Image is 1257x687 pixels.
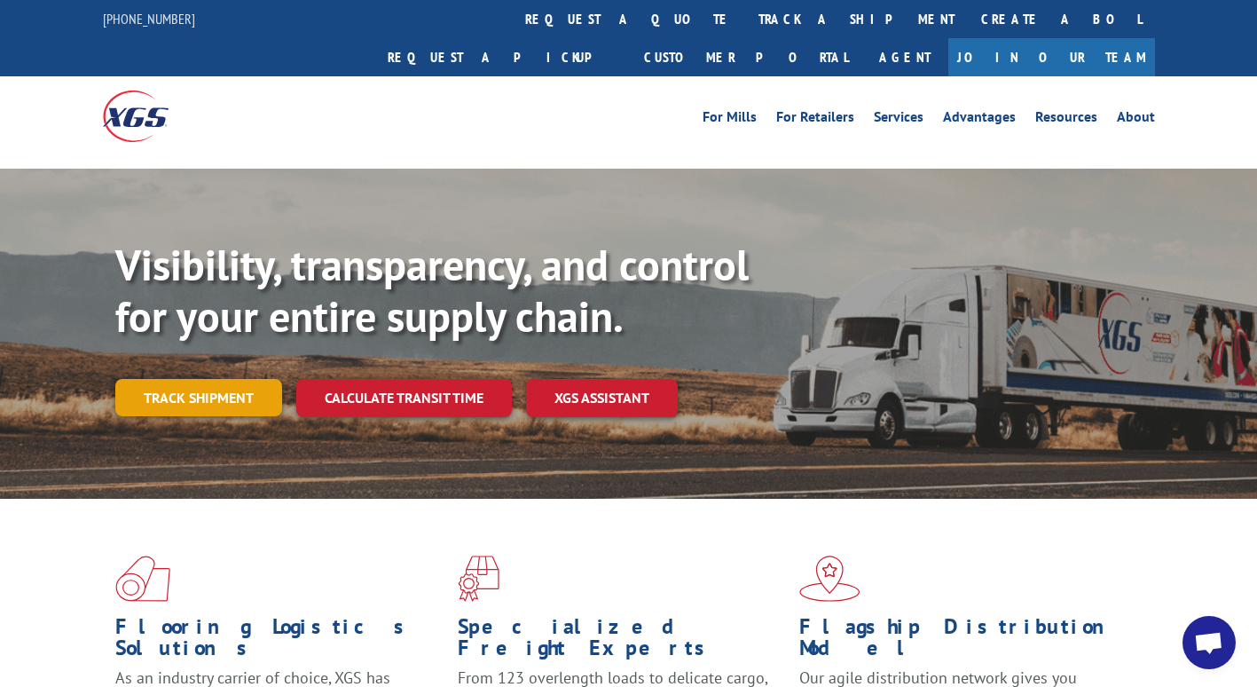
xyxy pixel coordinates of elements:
[458,616,787,667] h1: Specialized Freight Experts
[1117,110,1155,130] a: About
[103,10,195,28] a: [PHONE_NUMBER]
[799,616,1128,667] h1: Flagship Distribution Model
[776,110,854,130] a: For Retailers
[458,556,499,602] img: xgs-icon-focused-on-flooring-red
[1182,616,1236,669] div: Open chat
[115,556,170,602] img: xgs-icon-total-supply-chain-intelligence-red
[1035,110,1097,130] a: Resources
[631,38,861,76] a: Customer Portal
[703,110,757,130] a: For Mills
[874,110,923,130] a: Services
[115,379,282,416] a: Track shipment
[943,110,1016,130] a: Advantages
[526,379,678,417] a: XGS ASSISTANT
[115,616,444,667] h1: Flooring Logistics Solutions
[296,379,512,417] a: Calculate transit time
[799,556,860,602] img: xgs-icon-flagship-distribution-model-red
[948,38,1155,76] a: Join Our Team
[374,38,631,76] a: Request a pickup
[115,237,749,343] b: Visibility, transparency, and control for your entire supply chain.
[861,38,948,76] a: Agent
